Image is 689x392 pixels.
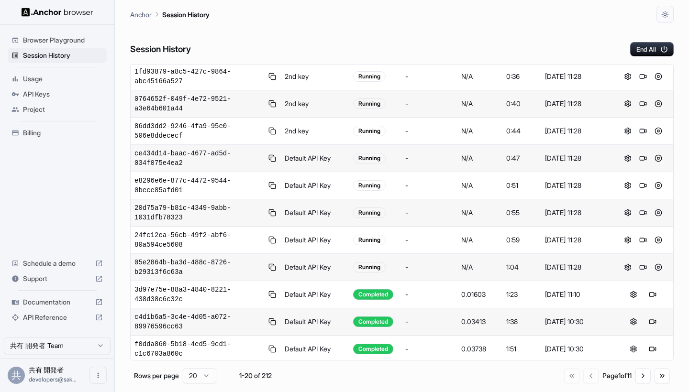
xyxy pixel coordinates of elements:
div: Browser Playground [8,33,107,48]
span: 0764652f-049f-4e72-9521-a3e64b601a44 [134,94,263,113]
div: [DATE] 11:28 [545,72,609,81]
div: API Keys [8,87,107,102]
span: API Keys [23,89,103,99]
div: Support [8,271,107,286]
div: Completed [353,316,393,327]
div: N/A [461,235,499,245]
div: [DATE] 10:30 [545,344,609,354]
span: ce434d14-baac-4677-ad5d-034f075e4ea2 [134,149,263,168]
td: Default API Key [281,308,349,336]
div: N/A [461,72,499,81]
div: Running [353,71,386,82]
td: 2nd key [281,90,349,118]
button: Open menu [89,367,107,384]
div: Usage [8,71,107,87]
div: Billing [8,125,107,141]
div: [DATE] 11:28 [545,181,609,190]
div: 1:04 [506,262,537,272]
div: Running [353,207,386,218]
div: Project [8,102,107,117]
div: 1-20 of 212 [232,371,279,381]
div: 0:59 [506,235,537,245]
div: - [405,126,454,136]
div: N/A [461,99,499,109]
div: - [405,317,454,327]
div: - [405,262,454,272]
span: 共有 開発者 [29,366,64,374]
span: Browser Playground [23,35,103,45]
div: 0:44 [506,126,537,136]
div: - [405,153,454,163]
div: 0:47 [506,153,537,163]
td: Default API Key [281,254,349,281]
td: 2nd key [281,63,349,90]
span: 86dd3dd2-9246-4fa9-95e0-506e8ddececf [134,121,263,141]
div: - [405,208,454,218]
div: 1:51 [506,344,537,354]
div: [DATE] 11:28 [545,208,609,218]
div: Running [353,126,386,136]
div: Session History [8,48,107,63]
div: N/A [461,208,499,218]
div: - [405,290,454,299]
div: [DATE] 11:28 [545,262,609,272]
div: [DATE] 11:28 [545,153,609,163]
span: API Reference [23,313,91,322]
span: Billing [23,128,103,138]
div: 0.03738 [461,344,499,354]
div: [DATE] 10:30 [545,317,609,327]
div: - [405,344,454,354]
td: 2nd key [281,118,349,145]
div: N/A [461,126,499,136]
div: [DATE] 11:28 [545,126,609,136]
span: 1fd93879-a8c5-427c-9864-abc45166a527 [134,67,263,86]
div: N/A [461,262,499,272]
div: 0.03413 [461,317,499,327]
div: [DATE] 11:28 [545,99,609,109]
p: Session History [162,10,210,20]
span: developers@sakurakids-sc.jp [29,376,77,383]
span: f0dda860-5b18-4ed5-9cd1-c1c6703a860c [134,339,263,359]
span: Documentation [23,297,91,307]
div: Completed [353,289,393,300]
h6: Session History [130,43,191,56]
img: Anchor Logo [22,8,93,17]
div: 0:36 [506,72,537,81]
div: 1:38 [506,317,537,327]
span: e8296e6e-877c-4472-9544-0bece85afd01 [134,176,263,195]
div: 0:40 [506,99,537,109]
div: N/A [461,181,499,190]
div: Completed [353,344,393,354]
div: 共 [8,367,25,384]
span: Support [23,274,91,283]
span: Session History [23,51,103,60]
td: Default API Key [281,227,349,254]
div: Documentation [8,294,107,310]
td: Default API Key [281,172,349,199]
td: Default API Key [281,336,349,363]
td: Default API Key [281,281,349,308]
div: Running [353,180,386,191]
div: Running [353,98,386,109]
div: - [405,72,454,81]
div: 1:23 [506,290,537,299]
div: - [405,99,454,109]
span: Project [23,105,103,114]
p: Anchor [130,10,152,20]
div: N/A [461,153,499,163]
div: [DATE] 11:10 [545,290,609,299]
div: [DATE] 11:28 [545,235,609,245]
div: Schedule a demo [8,256,107,271]
div: 0.01603 [461,290,499,299]
div: Running [353,235,386,245]
div: - [405,181,454,190]
p: Rows per page [134,371,179,381]
div: Running [353,262,386,272]
span: Schedule a demo [23,259,91,268]
span: 20d75a79-b81c-4349-9abb-1031dfb78323 [134,203,263,222]
div: - [405,235,454,245]
td: Default API Key [281,199,349,227]
span: 05e2864b-ba3d-488c-8726-b29313f6c63a [134,258,263,277]
span: Usage [23,74,103,84]
button: End All [630,42,674,56]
